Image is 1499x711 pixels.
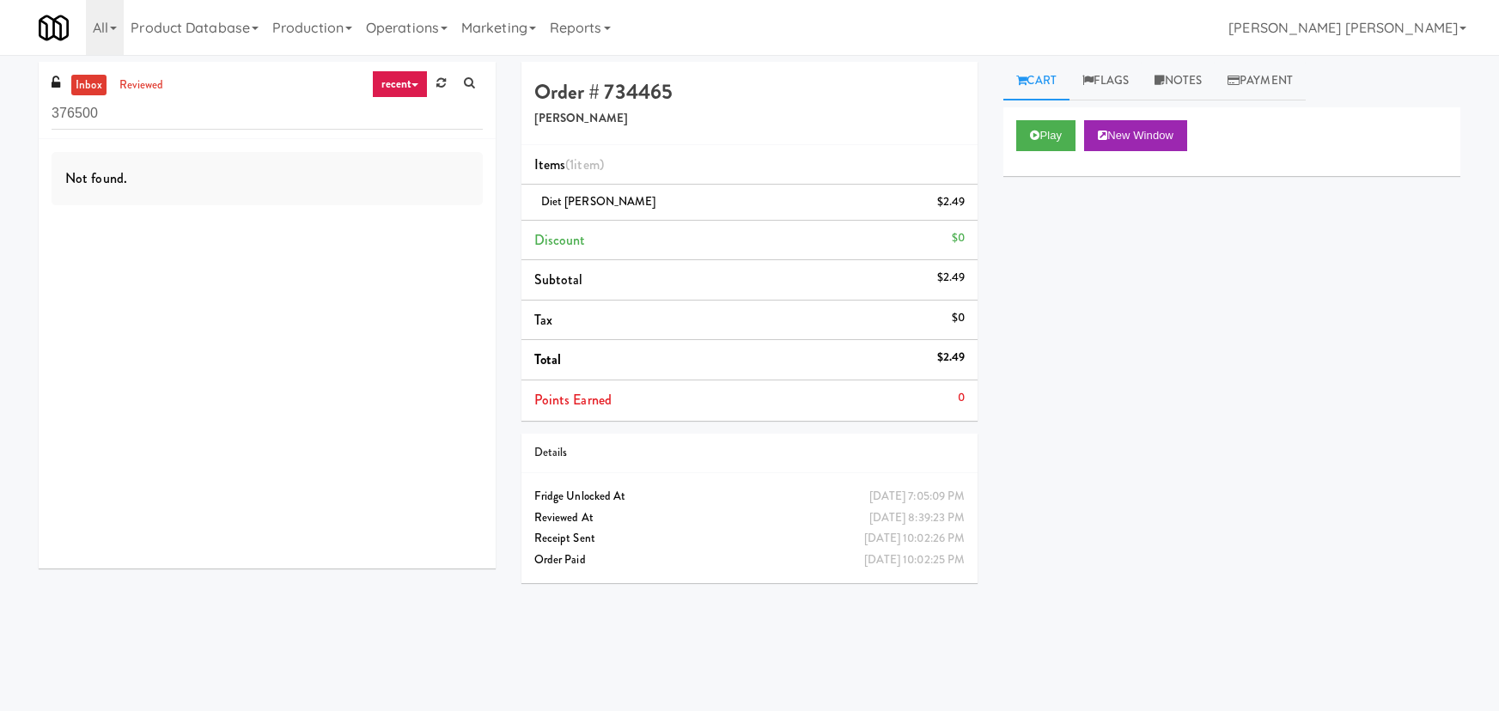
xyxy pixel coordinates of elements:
[574,155,599,174] ng-pluralize: item
[565,155,604,174] span: (1 )
[534,550,966,571] div: Order Paid
[937,191,966,213] div: $2.49
[534,112,966,125] h5: [PERSON_NAME]
[869,486,966,507] div: [DATE] 7:05:09 PM
[869,507,966,529] div: [DATE] 8:39:23 PM
[52,98,483,130] input: Search vision orders
[534,528,966,550] div: Receipt Sent
[534,349,562,369] span: Total
[937,347,966,368] div: $2.49
[372,70,429,98] a: recent
[534,270,583,289] span: Subtotal
[534,507,966,529] div: Reviewed At
[864,550,966,571] div: [DATE] 10:02:25 PM
[65,168,127,188] span: Not found.
[1016,120,1076,151] button: Play
[39,13,69,43] img: Micromart
[1142,62,1215,100] a: Notes
[534,155,604,174] span: Items
[1069,62,1143,100] a: Flags
[115,75,168,96] a: reviewed
[952,307,965,329] div: $0
[534,390,612,410] span: Points Earned
[1084,120,1187,151] button: New Window
[534,230,586,250] span: Discount
[534,310,552,330] span: Tax
[937,267,966,289] div: $2.49
[534,486,966,507] div: Fridge Unlocked At
[952,228,965,249] div: $0
[541,193,656,210] span: Diet [PERSON_NAME]
[71,75,107,96] a: inbox
[958,387,965,409] div: 0
[534,442,966,464] div: Details
[864,528,966,550] div: [DATE] 10:02:26 PM
[1215,62,1306,100] a: Payment
[1003,62,1069,100] a: Cart
[534,81,966,103] h4: Order # 734465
